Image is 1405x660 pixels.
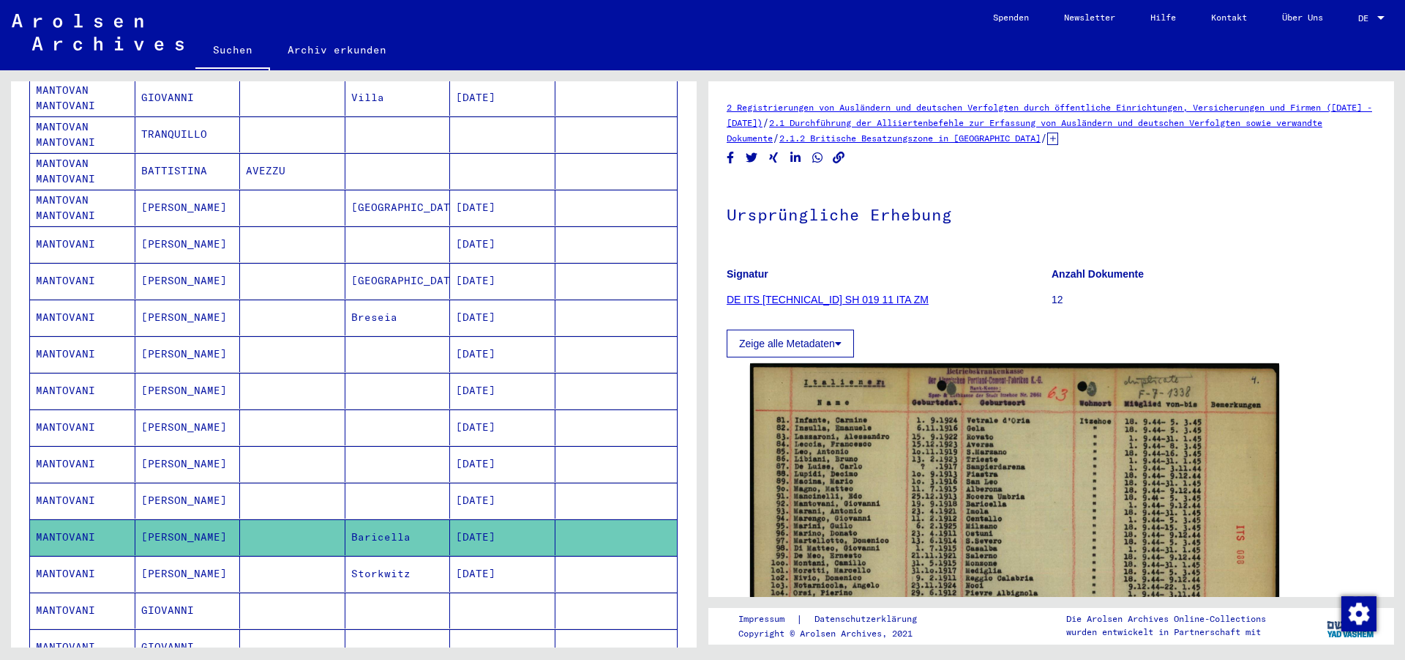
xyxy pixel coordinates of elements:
[345,556,451,592] mat-cell: Storkwitz
[763,116,769,129] span: /
[450,300,555,335] mat-cell: [DATE]
[345,190,451,226] mat-cell: [GEOGRAPHIC_DATA]
[450,373,555,409] mat-cell: [DATE]
[195,32,270,70] a: Suchen
[810,149,825,167] button: Share on WhatsApp
[779,133,1041,144] a: 2.1.2 Britische Besatzungszone in [GEOGRAPHIC_DATA]
[738,627,934,640] p: Copyright © Arolsen Archives, 2021
[727,117,1322,144] a: 2.1 Durchführung der Alliiertenbefehle zur Erfassung von Ausländern und deutschen Verfolgten sowi...
[135,593,241,629] mat-cell: GIOVANNI
[135,336,241,372] mat-cell: [PERSON_NAME]
[135,226,241,262] mat-cell: [PERSON_NAME]
[788,149,803,167] button: Share on LinkedIn
[135,300,241,335] mat-cell: [PERSON_NAME]
[738,612,796,627] a: Impressum
[135,446,241,482] mat-cell: [PERSON_NAME]
[727,181,1376,245] h1: Ursprüngliche Erhebung
[135,556,241,592] mat-cell: [PERSON_NAME]
[345,519,451,555] mat-cell: Baricella
[450,556,555,592] mat-cell: [DATE]
[723,149,738,167] button: Share on Facebook
[450,190,555,226] mat-cell: [DATE]
[135,153,241,189] mat-cell: BATTISTINA
[450,519,555,555] mat-cell: [DATE]
[30,409,135,445] mat-cell: MANTOVANI
[727,102,1372,128] a: 2 Registrierungen von Ausländern und deutschen Verfolgten durch öffentliche Einrichtungen, Versic...
[30,116,135,152] mat-cell: MANTOVAN MANTOVANI
[450,336,555,372] mat-cell: [DATE]
[30,519,135,555] mat-cell: MANTOVANI
[727,330,854,357] button: Zeige alle Metadaten
[30,373,135,409] mat-cell: MANTOVANI
[345,80,451,116] mat-cell: Villa
[30,190,135,226] mat-cell: MANTOVAN MANTOVANI
[30,483,135,519] mat-cell: MANTOVANI
[345,263,451,299] mat-cell: [GEOGRAPHIC_DATA]
[12,14,184,51] img: Arolsen_neg.svg
[766,149,782,167] button: Share on Xing
[1052,292,1376,308] p: 12
[135,190,241,226] mat-cell: [PERSON_NAME]
[30,593,135,629] mat-cell: MANTOVANI
[1066,626,1266,639] p: wurden entwickelt in Partnerschaft mit
[30,446,135,482] mat-cell: MANTOVANI
[30,556,135,592] mat-cell: MANTOVANI
[135,519,241,555] mat-cell: [PERSON_NAME]
[773,131,779,144] span: /
[30,336,135,372] mat-cell: MANTOVANI
[135,409,241,445] mat-cell: [PERSON_NAME]
[30,153,135,189] mat-cell: MANTOVAN MANTOVANI
[135,116,241,152] mat-cell: TRANQUILLO
[1041,131,1047,144] span: /
[135,483,241,519] mat-cell: [PERSON_NAME]
[30,263,135,299] mat-cell: MANTOVANI
[240,153,345,189] mat-cell: AVEZZU
[135,80,241,116] mat-cell: GIOVANNI
[450,80,555,116] mat-cell: [DATE]
[450,409,555,445] mat-cell: [DATE]
[1358,13,1374,23] span: DE
[30,80,135,116] mat-cell: MANTOVAN MANTOVANI
[135,373,241,409] mat-cell: [PERSON_NAME]
[744,149,760,167] button: Share on Twitter
[738,612,934,627] div: |
[30,226,135,262] mat-cell: MANTOVANI
[1066,612,1266,626] p: Die Arolsen Archives Online-Collections
[450,263,555,299] mat-cell: [DATE]
[727,268,768,280] b: Signatur
[1052,268,1144,280] b: Anzahl Dokumente
[30,300,135,335] mat-cell: MANTOVANI
[450,226,555,262] mat-cell: [DATE]
[803,612,934,627] a: Datenschutzerklärung
[450,446,555,482] mat-cell: [DATE]
[831,149,847,167] button: Copy link
[135,263,241,299] mat-cell: [PERSON_NAME]
[1324,607,1379,644] img: yv_logo.png
[345,300,451,335] mat-cell: Breseia
[450,483,555,519] mat-cell: [DATE]
[727,294,929,305] a: DE ITS [TECHNICAL_ID] SH 019 11 ITA ZM
[1341,596,1376,631] img: Zustimmung ändern
[270,32,404,67] a: Archiv erkunden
